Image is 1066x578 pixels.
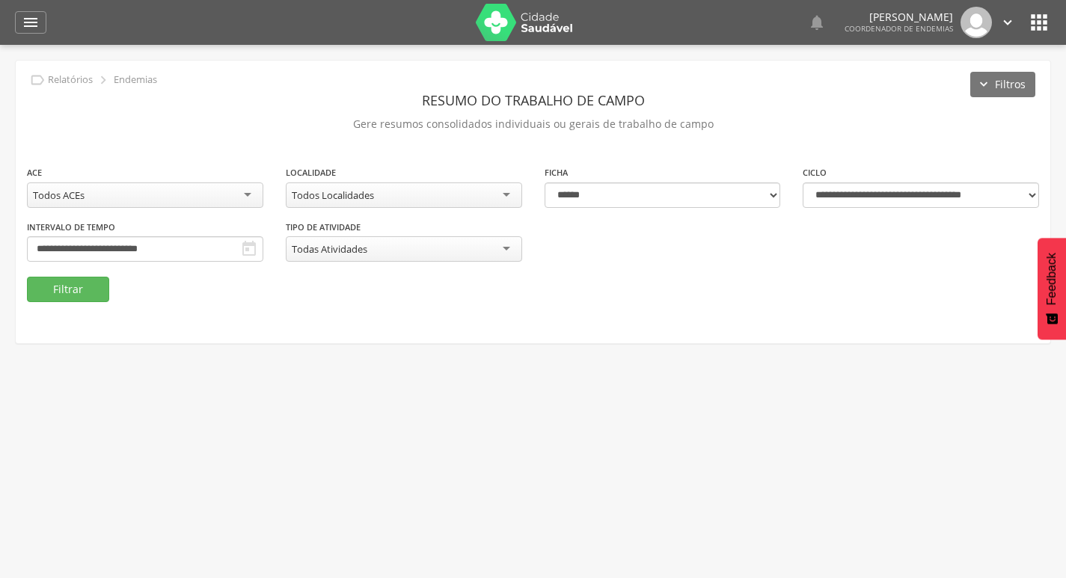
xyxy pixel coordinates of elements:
div: Todas Atividades [292,242,367,256]
label: Ficha [545,167,568,179]
label: Tipo de Atividade [286,221,361,233]
button: Filtrar [27,277,109,302]
label: Ciclo [803,167,827,179]
p: Endemias [114,74,157,86]
p: Gere resumos consolidados individuais ou gerais de trabalho de campo [27,114,1039,135]
i:  [999,14,1016,31]
span: Feedback [1045,253,1059,305]
p: Relatórios [48,74,93,86]
button: Feedback - Mostrar pesquisa [1038,238,1066,339]
i:  [240,240,258,258]
i:  [29,72,46,88]
i:  [808,13,826,31]
div: Todos Localidades [292,188,374,202]
i:  [22,13,40,31]
button: Filtros [970,72,1035,97]
span: Coordenador de Endemias [845,23,953,34]
i:  [1027,10,1051,34]
i:  [95,72,111,88]
div: Todos ACEs [33,188,85,202]
label: Intervalo de Tempo [27,221,115,233]
a:  [15,11,46,34]
p: [PERSON_NAME] [845,12,953,22]
header: Resumo do Trabalho de Campo [27,87,1039,114]
label: ACE [27,167,42,179]
label: Localidade [286,167,336,179]
a:  [999,7,1016,38]
a:  [808,7,826,38]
